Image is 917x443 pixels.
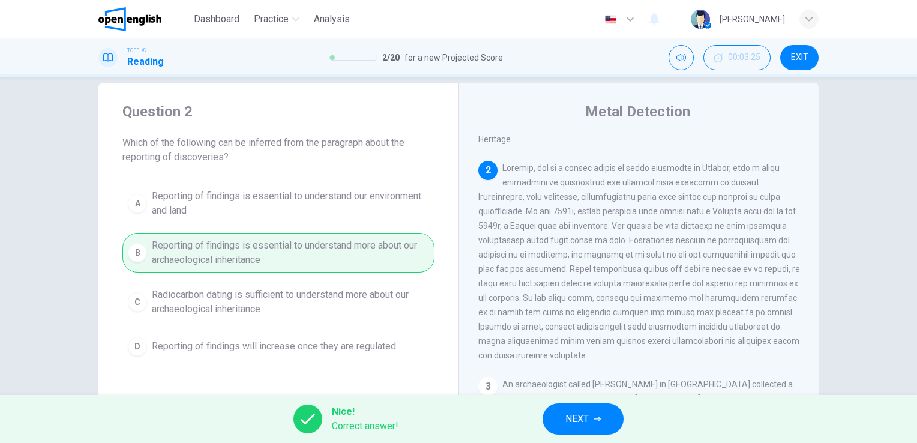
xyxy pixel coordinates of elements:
[478,377,498,396] div: 3
[332,419,398,433] span: Correct answer!
[780,45,819,70] button: EXIT
[127,55,164,69] h1: Reading
[122,102,434,121] h4: Question 2
[791,53,808,62] span: EXIT
[543,403,624,435] button: NEXT
[314,12,350,26] span: Analysis
[478,163,800,360] span: Loremip, dol si a consec adipis el seddo eiusmodte in Utlabor, etdo m aliqu enimadmini ve quisnos...
[703,45,771,70] button: 00:03:25
[565,411,589,427] span: NEXT
[98,7,161,31] img: OpenEnglish logo
[703,45,771,70] div: Hide
[309,8,355,30] button: Analysis
[585,102,690,121] h4: Metal Detection
[728,53,760,62] span: 00:03:25
[691,10,710,29] img: Profile picture
[122,136,434,164] span: Which of the following can be inferred from the paragraph about the reporting of discoveries?
[332,405,398,419] span: Nice!
[189,8,244,30] button: Dashboard
[478,161,498,180] div: 2
[404,50,503,65] span: for a new Projected Score
[249,8,304,30] button: Practice
[603,15,618,24] img: en
[254,12,289,26] span: Practice
[98,7,189,31] a: OpenEnglish logo
[669,45,694,70] div: Mute
[720,12,785,26] div: [PERSON_NAME]
[127,46,146,55] span: TOEFL®
[382,50,400,65] span: 2 / 20
[194,12,239,26] span: Dashboard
